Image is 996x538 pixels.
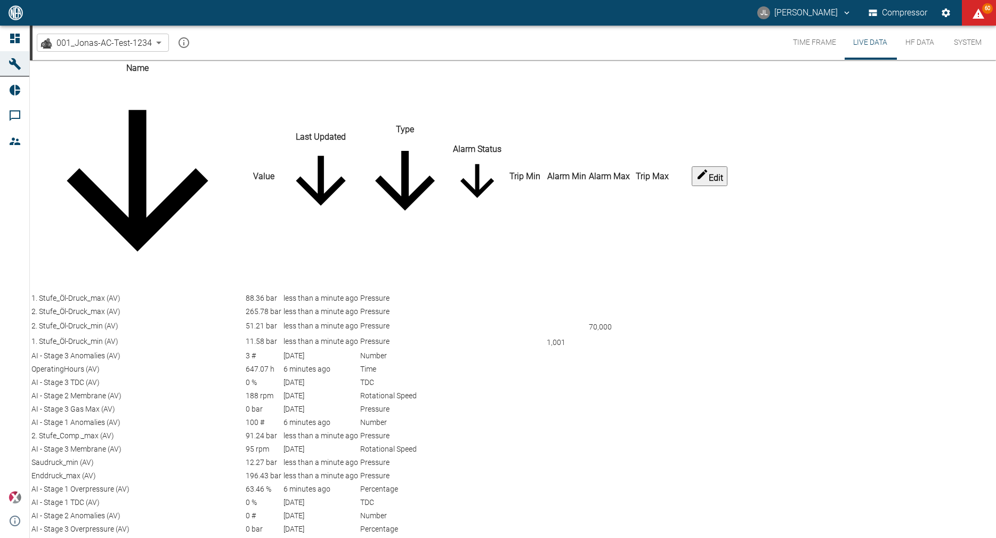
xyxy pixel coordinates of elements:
td: AI - Stage 3 Gas Max (AV) [31,403,244,415]
div: 70,000 [589,319,630,333]
div: JL [757,6,770,19]
td: Pressure [360,306,450,318]
div: 10/13/2025, 4:45:56 PM [284,364,358,375]
td: Pressure [360,403,450,415]
th: Last Updated [283,61,359,291]
th: Value [245,61,282,291]
div: 91.2407214738778 bar [246,430,281,441]
div: 1,001 [547,335,587,348]
td: AI - Stage 1 Overpressure (AV) [31,483,244,495]
td: AI - Stage 2 Anomalies (AV) [31,510,244,522]
th: Alarm Status [451,61,503,291]
td: TDC [360,376,450,389]
div: 4/16/2025, 2:54:41 PM [284,377,358,388]
div: 63.4606605866742 % [246,484,281,495]
div: 10/13/2025, 4:51:01 PM [284,430,358,441]
div: 196.432072159041 bar [246,470,281,481]
td: Pressure [360,470,450,482]
div: 4/16/2025, 2:54:41 PM [284,350,358,362]
td: Number [360,510,450,522]
div: 10/13/2025, 4:51:01 PM [284,470,358,481]
div: 95 rpm [246,444,281,455]
th: Name [31,61,244,291]
div: 12.2706945537175 bar [246,457,281,468]
div: 4/16/2025, 2:54:41 PM [284,404,358,415]
td: AI - Stage 2 Membrane (AV) [31,390,244,402]
td: Pressure [360,319,450,333]
td: Pressure [360,430,450,442]
td: Pressure [360,292,450,304]
td: AI - Stage 3 Membrane (AV) [31,443,244,455]
button: Live Data [845,26,896,60]
a: 001_Jonas-AC-Test-1234 [39,36,152,49]
div: 3 # [246,350,281,362]
th: Trip Max [631,61,673,291]
div: 0 # [246,510,281,521]
div: 4/16/2025, 2:54:41 PM [284,444,358,455]
div: 10/13/2025, 4:51:01 PM [284,293,358,304]
td: Percentage [360,523,450,535]
th: Alarm Max [588,61,630,291]
td: Rotational Speed [360,390,450,402]
td: Number [360,350,450,362]
div: 188 rpm [246,390,281,402]
th: Trip Min [504,61,545,291]
button: HF Data [896,26,944,60]
td: Pressure [360,456,450,469]
div: 0 % [246,377,281,388]
div: 11.5792307915399 bar [246,336,281,347]
span: 60 [982,3,993,14]
div: 4/28/2025, 4:07:25 PM [284,497,358,508]
td: Rotational Speed [360,443,450,455]
td: AI - Stage 3 Anomalies (AV) [31,350,244,362]
img: Xplore Logo [9,491,21,504]
td: TDC [360,496,450,509]
button: ai-cas@nea-x.net [756,3,853,22]
td: 2. Stufe_Öl-Druck_max (AV) [31,306,244,318]
div: 4/28/2025, 4:07:25 PM [284,390,358,402]
div: 88.3644980194731 bar [246,293,281,304]
td: Time [360,363,450,375]
td: Enddruck_max (AV) [31,470,244,482]
div: 99.9976277351379 # [246,417,281,428]
td: 1. Stufe_Öl-Druck_max (AV) [31,292,244,304]
button: edit-alarms [692,166,727,186]
div: 10/13/2025, 4:51:01 PM [284,457,358,468]
td: Pressure [360,334,450,349]
button: Settings [936,3,955,22]
span: sort-type [360,218,450,228]
td: AI - Stage 3 TDC (AV) [31,376,244,389]
span: sort-time [284,210,358,220]
span: sort-status [452,198,503,208]
td: Number [360,416,450,429]
td: AI - Stage 1 TDC (AV) [31,496,244,509]
td: AI - Stage 3 Overpressure (AV) [31,523,244,535]
div: 51.2131431729358 bar [246,320,281,332]
div: 10/13/2025, 4:51:01 PM [284,306,358,317]
div: 647.074939434167 h [246,364,281,375]
td: Saudruck_min (AV) [31,456,244,469]
span: sort-name [31,279,244,289]
div: 265.776740982255 bar [246,306,281,317]
td: OperatingHours (AV) [31,363,244,375]
td: AI - Stage 1 Anomalies (AV) [31,416,244,429]
td: 1. Stufe_Öl-Druck_min (AV) [31,334,244,349]
button: mission info [173,32,195,53]
button: Compressor [867,3,930,22]
td: 2. Stufe_Öl-Druck_min (AV) [31,319,244,333]
img: logo [7,5,24,20]
div: 4/28/2025, 4:07:25 PM [284,510,358,521]
span: 001_Jonas-AC-Test-1234 [56,37,152,49]
div: 10/13/2025, 4:51:01 PM [284,320,358,332]
button: Time Frame [784,26,845,60]
div: 0 % [246,497,281,508]
td: Percentage [360,483,450,495]
div: 10/13/2025, 4:45:19 PM [284,484,358,495]
div: 4/16/2025, 2:54:41 PM [284,524,358,535]
div: 10/13/2025, 4:51:01 PM [284,336,358,347]
th: Alarm Min [546,61,587,291]
div: 10/13/2025, 4:45:19 PM [284,417,358,428]
button: System [944,26,992,60]
div: 0 bar [246,524,281,535]
td: 2. Stufe_Comp._max (AV) [31,430,244,442]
